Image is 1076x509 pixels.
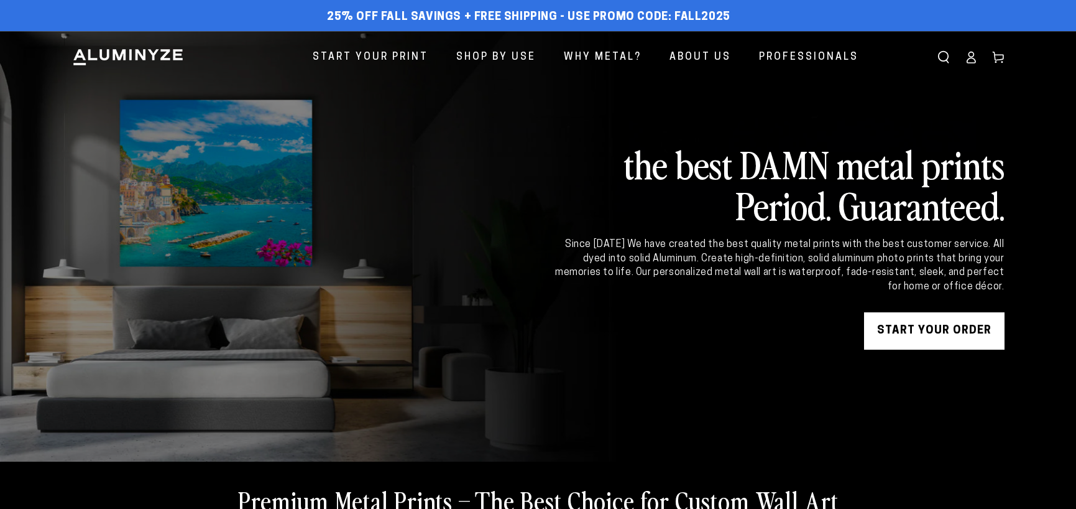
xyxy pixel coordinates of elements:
span: About Us [669,49,731,67]
a: Why Metal? [554,41,651,74]
span: Professionals [759,49,858,67]
a: Shop By Use [447,41,545,74]
div: Since [DATE] We have created the best quality metal prints with the best customer service. All dy... [553,238,1005,294]
span: Why Metal? [564,49,641,67]
a: About Us [660,41,740,74]
img: Aluminyze [72,48,184,67]
span: Start Your Print [313,49,428,67]
span: Shop By Use [456,49,536,67]
a: Start Your Print [303,41,438,74]
a: START YOUR Order [864,312,1005,350]
span: 25% off FALL Savings + Free Shipping - Use Promo Code: FALL2025 [327,11,730,24]
summary: Search our site [930,44,957,71]
a: Professionals [750,41,868,74]
h2: the best DAMN metal prints Period. Guaranteed. [553,143,1005,225]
